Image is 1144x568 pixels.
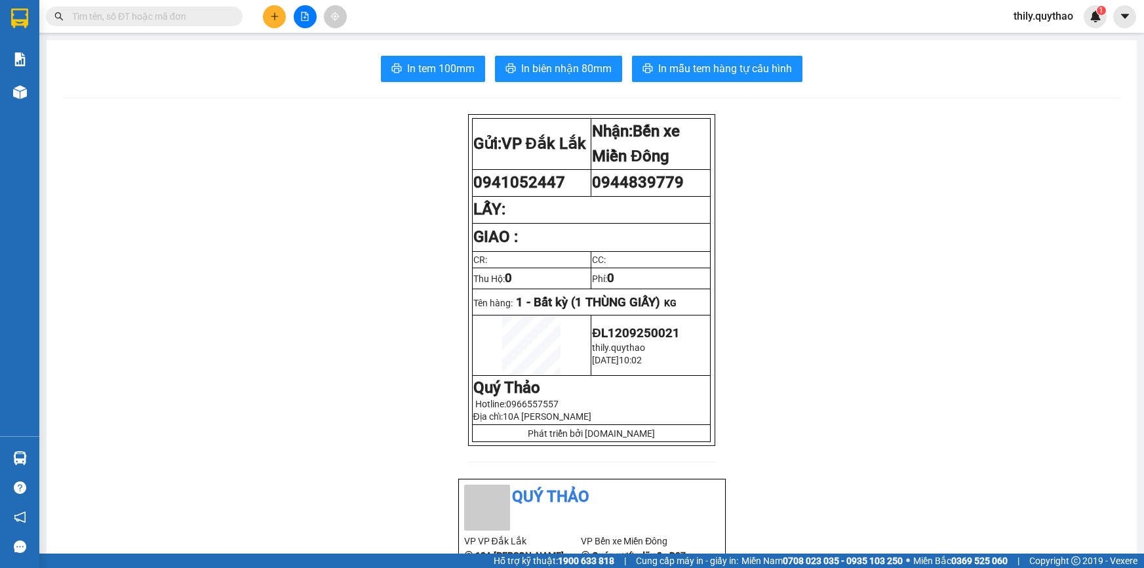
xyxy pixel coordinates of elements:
span: thily.quythao [592,342,645,353]
span: printer [505,63,516,75]
span: Hotline: [475,399,559,409]
span: Bến xe Miền Đông [592,122,680,165]
span: 10A [PERSON_NAME] [503,411,591,422]
sup: 1 [1097,6,1106,15]
strong: GIAO : [473,228,518,246]
span: ⚪️ [906,558,910,563]
span: message [14,540,26,553]
li: VP Bến xe Miền Đông [581,534,698,548]
img: icon-new-feature [1090,10,1101,22]
span: ĐL1209250021 [592,326,679,340]
span: 1 - Bất kỳ (1 THÙNG GIẤY) [516,295,660,310]
span: 0 [505,271,512,285]
strong: 0369 525 060 [951,556,1008,566]
button: printerIn tem 100mm [381,56,485,82]
span: Hỗ trợ kỹ thuật: [494,554,614,568]
span: Miền Bắc [913,554,1008,568]
img: solution-icon [13,52,27,66]
span: 0944839779 [592,173,684,192]
td: CR: [472,251,591,268]
span: In mẫu tem hàng tự cấu hình [658,60,792,77]
strong: 0708 023 035 - 0935 103 250 [783,556,903,566]
span: 10:02 [619,355,642,365]
span: printer [642,63,653,75]
img: logo-vxr [11,9,28,28]
span: Miền Nam [741,554,903,568]
span: VP Đắk Lắk [502,134,586,153]
span: plus [270,12,279,21]
span: In tem 100mm [407,60,475,77]
span: file-add [300,12,309,21]
span: notification [14,511,26,523]
span: | [624,554,626,568]
strong: Quý Thảo [473,378,540,397]
strong: 1900 633 818 [558,556,614,566]
button: plus [263,5,286,28]
span: aim [330,12,340,21]
button: printerIn biên nhận 80mm [495,56,622,82]
strong: LẤY: [473,200,505,218]
span: thily.quythao [1003,8,1084,24]
td: Thu Hộ: [472,268,591,289]
td: Phí: [591,268,711,289]
img: warehouse-icon [13,85,27,99]
span: search [54,12,64,21]
span: Địa chỉ: [473,411,591,422]
img: warehouse-icon [13,451,27,465]
button: caret-down [1113,5,1136,28]
p: Tên hàng: [473,295,709,310]
button: printerIn mẫu tem hàng tự cấu hình [632,56,802,82]
span: | [1017,554,1019,568]
strong: Nhận: [592,122,680,165]
input: Tìm tên, số ĐT hoặc mã đơn [72,9,227,24]
span: copyright [1071,556,1080,565]
td: Phát triển bởi [DOMAIN_NAME] [472,425,710,442]
span: environment [581,551,590,560]
button: file-add [294,5,317,28]
span: 0 [607,271,614,285]
span: question-circle [14,481,26,494]
span: Cung cấp máy in - giấy in: [636,554,738,568]
span: caret-down [1119,10,1131,22]
span: 1 [1099,6,1103,15]
span: 0941052447 [473,173,565,192]
span: [DATE] [592,355,619,365]
li: VP VP Đắk Lắk [464,534,582,548]
span: printer [391,63,402,75]
span: environment [464,551,473,560]
span: 0966557557 [506,399,559,409]
td: CC: [591,251,711,268]
li: Quý Thảo [464,485,720,510]
strong: Gửi: [473,134,586,153]
button: aim [324,5,347,28]
span: KG [664,298,677,308]
span: In biên nhận 80mm [521,60,612,77]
